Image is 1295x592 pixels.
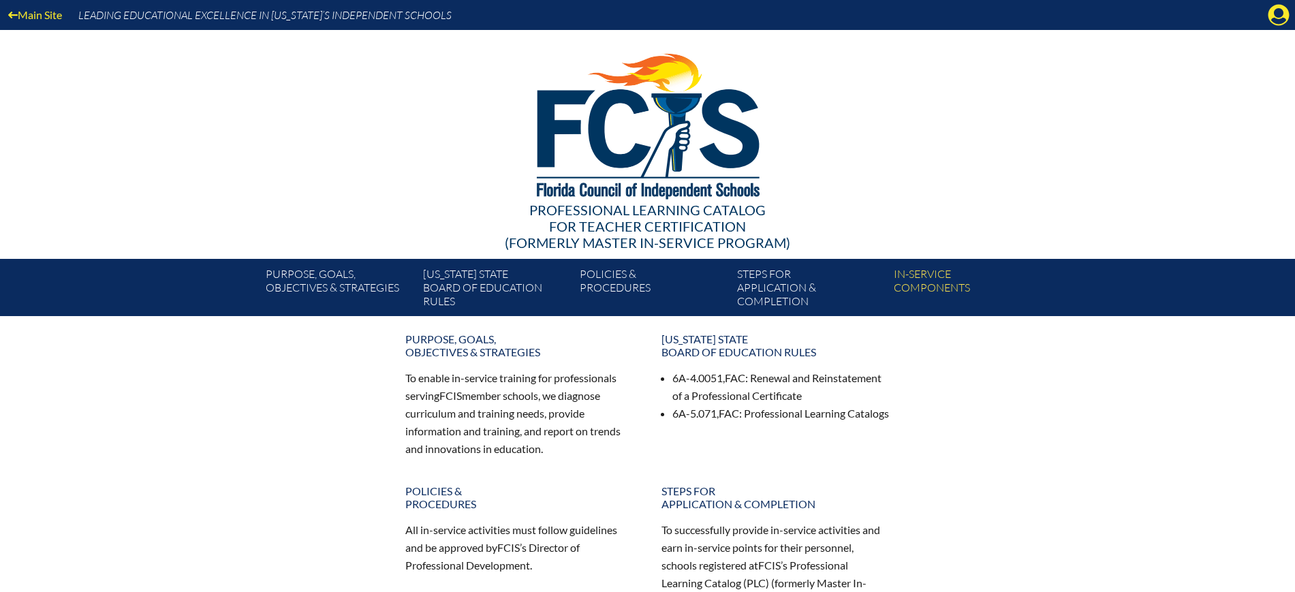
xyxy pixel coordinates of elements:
a: Policies &Procedures [574,264,731,316]
svg: Manage Account [1268,4,1290,26]
a: Steps forapplication & completion [732,264,888,316]
li: 6A-4.0051, : Renewal and Reinstatement of a Professional Certificate [672,369,890,405]
p: All in-service activities must follow guidelines and be approved by ’s Director of Professional D... [405,521,634,574]
span: PLC [747,576,766,589]
a: Purpose, goals,objectives & strategies [260,264,417,316]
a: Purpose, goals,objectives & strategies [397,327,642,364]
span: FCIS [439,389,462,402]
p: To enable in-service training for professionals serving member schools, we diagnose curriculum an... [405,369,634,457]
span: for Teacher Certification [549,218,746,234]
a: Policies &Procedures [397,479,642,516]
a: [US_STATE] StateBoard of Education rules [653,327,899,364]
a: In-servicecomponents [888,264,1045,316]
a: [US_STATE] StateBoard of Education rules [418,264,574,316]
div: Professional Learning Catalog (formerly Master In-service Program) [255,202,1040,251]
li: 6A-5.071, : Professional Learning Catalogs [672,405,890,422]
span: FAC [725,371,745,384]
span: FCIS [497,541,520,554]
a: Steps forapplication & completion [653,479,899,516]
span: FCIS [758,559,781,572]
span: FAC [719,407,739,420]
img: FCISlogo221.eps [507,30,788,216]
a: Main Site [3,5,67,24]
